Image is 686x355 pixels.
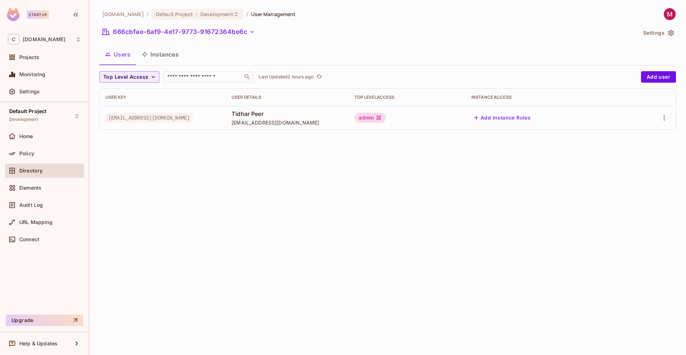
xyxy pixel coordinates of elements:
[147,11,149,18] li: /
[156,11,193,18] span: Default Project
[315,73,324,81] button: refresh
[246,11,248,18] li: /
[7,8,20,21] img: SReyMgAAAABJRU5ErkJggg==
[19,185,41,191] span: Elements
[19,133,33,139] span: Home
[19,219,53,225] span: URL Mapping
[136,45,184,63] button: Instances
[19,72,46,77] span: Monitoring
[354,113,386,123] div: admin
[6,315,83,326] button: Upgrade
[19,89,40,94] span: Settings
[19,341,58,346] span: Help & Updates
[19,237,39,242] span: Connect
[99,45,136,63] button: Users
[9,117,38,122] span: Development
[471,94,620,100] div: Instance Access
[195,11,198,17] span: :
[8,34,19,44] span: C
[471,112,533,123] button: Add Instance Roles
[99,26,258,38] button: 666cbfae-6af9-4e17-9773-91672364be6c
[27,10,49,19] div: Startup
[19,202,43,208] span: Audit Log
[640,27,676,39] button: Settings
[232,110,343,118] span: Tidhar Peer
[103,73,148,82] span: Top Level Access
[19,54,39,60] span: Projects
[200,11,233,18] span: Development
[19,151,34,156] span: Policy
[19,168,43,174] span: Directory
[251,11,296,18] span: User Management
[23,37,65,42] span: Workspace: cyclops.security
[99,71,159,83] button: Top Level Access
[664,8,676,20] img: Matan Benjio
[105,113,193,122] span: [EMAIL_ADDRESS][DOMAIN_NAME]
[105,94,220,100] div: User Key
[354,94,459,100] div: Top Level Access
[232,94,343,100] div: User Details
[232,119,343,126] span: [EMAIL_ADDRESS][DOMAIN_NAME]
[259,74,313,80] p: Last Updated 2 hours ago
[316,73,322,81] span: refresh
[9,108,46,114] span: Default Project
[314,73,324,81] span: Click to refresh data
[641,71,676,83] button: Add user
[102,11,144,18] span: the active workspace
